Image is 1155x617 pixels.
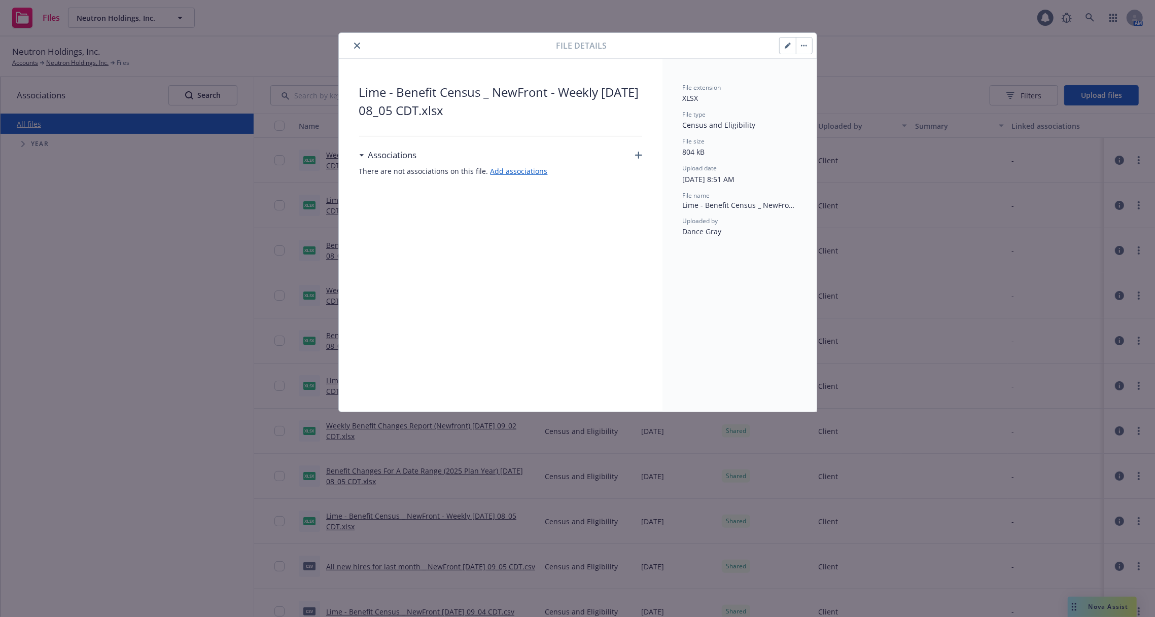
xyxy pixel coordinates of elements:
span: [DATE] 8:51 AM [683,174,735,184]
a: Add associations [491,166,548,176]
button: close [351,40,363,52]
span: Dance Gray [683,227,722,236]
span: Lime - Benefit Census _ NewFront - Weekly [DATE] 08_05 CDT.xlsx [683,200,796,210]
span: File type [683,110,706,119]
h3: Associations [368,149,417,162]
span: File name [683,191,710,200]
span: Upload date [683,164,717,172]
span: There are not associations on this file. [359,166,642,176]
span: Uploaded by [683,216,718,225]
span: Lime - Benefit Census _ NewFront - Weekly [DATE] 08_05 CDT.xlsx [359,83,642,120]
span: File details [556,40,607,52]
span: File size [683,137,705,146]
span: 804 kB [683,147,705,157]
span: File extension [683,83,721,92]
span: Census and Eligibility [683,120,756,130]
span: XLSX [683,93,698,103]
div: Associations [359,149,417,162]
